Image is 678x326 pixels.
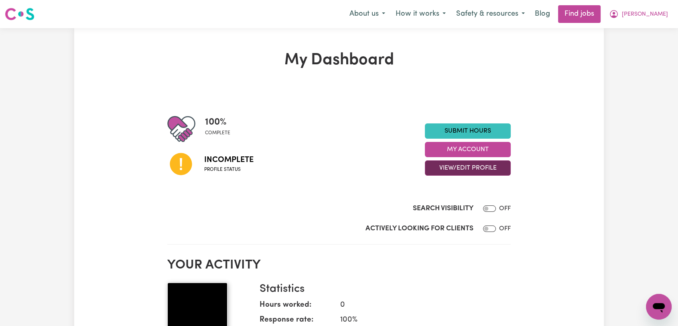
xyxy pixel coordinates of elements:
[646,294,672,320] iframe: Button to launch messaging window
[344,6,390,23] button: About us
[204,166,254,173] span: Profile status
[390,6,451,23] button: How it works
[334,314,504,326] dd: 100 %
[167,258,511,273] h2: Your activity
[558,5,601,23] a: Find jobs
[5,7,35,21] img: Careseekers logo
[5,5,35,23] a: Careseekers logo
[499,205,511,212] span: OFF
[260,299,334,314] dt: Hours worked:
[205,115,230,129] span: 100 %
[204,154,254,166] span: Incomplete
[205,115,237,143] div: Profile completeness: 100%
[622,10,668,19] span: [PERSON_NAME]
[499,226,511,232] span: OFF
[260,283,504,296] h3: Statistics
[425,123,511,139] a: Submit Hours
[451,6,530,23] button: Safety & resources
[205,129,230,137] span: complete
[530,5,555,23] a: Blog
[413,203,473,214] label: Search Visibility
[425,142,511,157] button: My Account
[365,223,473,234] label: Actively Looking for Clients
[425,160,511,176] button: View/Edit Profile
[334,299,504,311] dd: 0
[167,51,511,70] h1: My Dashboard
[604,6,673,23] button: My Account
